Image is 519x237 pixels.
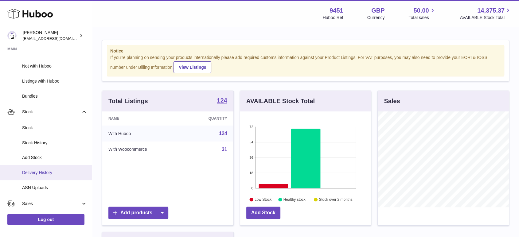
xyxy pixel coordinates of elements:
[408,6,436,21] a: 50.00 Total sales
[23,30,78,41] div: [PERSON_NAME]
[108,97,148,105] h3: Total Listings
[255,197,272,202] text: Low Stock
[217,97,227,103] strong: 124
[219,131,227,136] a: 124
[22,170,87,176] span: Delivery History
[283,197,306,202] text: Healthy stock
[222,147,227,152] a: 31
[22,109,81,115] span: Stock
[110,48,501,54] strong: Notice
[249,156,253,159] text: 36
[323,15,343,21] div: Huboo Ref
[110,55,501,73] div: If you're planning on sending your products internationally please add required customs informati...
[108,207,168,219] a: Add products
[217,97,227,105] a: 124
[22,201,81,207] span: Sales
[384,97,400,105] h3: Sales
[102,111,184,126] th: Name
[330,6,343,15] strong: 9451
[460,15,512,21] span: AVAILABLE Stock Total
[319,197,352,202] text: Stock over 2 months
[7,31,17,40] img: internalAdmin-9451@internal.huboo.com
[249,125,253,129] text: 72
[22,155,87,161] span: Add Stock
[22,185,87,191] span: ASN Uploads
[7,214,84,225] a: Log out
[246,207,280,219] a: Add Stock
[174,61,211,73] a: View Listings
[22,63,87,69] span: Not with Huboo
[413,6,429,15] span: 50.00
[102,126,184,142] td: With Huboo
[22,78,87,84] span: Listings with Huboo
[371,6,384,15] strong: GBP
[251,186,253,190] text: 0
[22,125,87,131] span: Stock
[102,142,184,157] td: With Woocommerce
[22,93,87,99] span: Bundles
[477,6,505,15] span: 14,375.37
[249,171,253,175] text: 18
[367,15,385,21] div: Currency
[22,140,87,146] span: Stock History
[246,97,315,105] h3: AVAILABLE Stock Total
[460,6,512,21] a: 14,375.37 AVAILABLE Stock Total
[249,140,253,144] text: 54
[23,36,90,41] span: [EMAIL_ADDRESS][DOMAIN_NAME]
[184,111,233,126] th: Quantity
[408,15,436,21] span: Total sales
